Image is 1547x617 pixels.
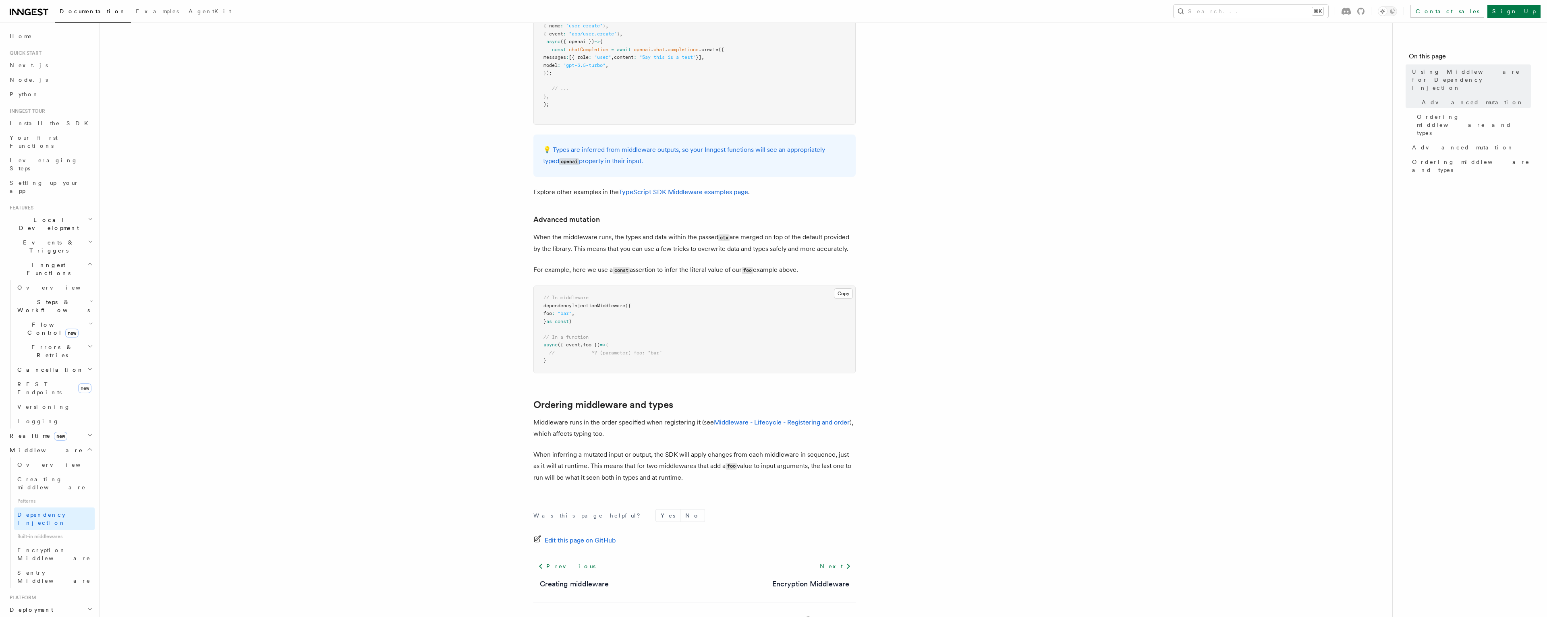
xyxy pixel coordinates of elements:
a: Encryption Middleware [14,543,95,565]
span: : [552,311,555,316]
span: : [563,31,566,37]
a: AgentKit [184,2,236,22]
a: Examples [131,2,184,22]
span: Ordering middleware and types [1417,113,1531,137]
span: ({ [625,303,631,308]
span: Install the SDK [10,120,93,126]
span: Ordering middleware and types [1412,158,1531,174]
span: Deployment [6,606,53,614]
span: "user" [594,54,611,60]
span: // In a function [543,334,589,340]
a: Advanced mutation [1409,140,1531,155]
span: Built-in middlewares [14,530,95,543]
a: Ordering middleware and types [1409,155,1531,177]
span: ({ [718,47,724,52]
span: model [543,62,558,68]
button: Yes [656,509,680,522]
button: Flow Controlnew [14,317,95,340]
span: new [65,329,79,337]
a: Middleware - Lifecycle - Registering and order [714,418,850,426]
a: Using Middleware for Dependency Injection [1409,64,1531,95]
a: Edit this page on GitHub [533,535,616,546]
span: Encryption Middleware [17,547,91,561]
code: const [613,267,630,274]
code: foo [742,267,753,274]
span: : [634,54,637,60]
span: ({ openai }) [560,39,594,44]
div: Middleware [6,458,95,588]
button: Middleware [6,443,95,458]
span: Leveraging Steps [10,157,78,172]
span: const [552,47,566,52]
a: Logging [14,414,95,429]
span: "Say this is a test" [639,54,696,60]
span: // In middleware [543,295,589,300]
p: Was this page helpful? [533,511,646,520]
span: , [701,54,704,60]
a: Your first Functions [6,130,95,153]
a: Dependency Injection [14,507,95,530]
button: Search...⌘K [1174,5,1328,18]
span: // ... [552,86,569,91]
span: Inngest tour [6,108,45,114]
span: "user-create" [566,23,603,29]
span: Overview [17,284,100,291]
span: : [558,62,560,68]
span: . [651,47,653,52]
a: Overview [14,280,95,295]
a: Next [815,559,856,574]
span: foo [543,311,552,316]
span: new [78,383,91,393]
button: Realtimenew [6,429,95,443]
button: Events & Triggers [6,235,95,258]
span: Errors & Retries [14,343,87,359]
span: Dependency Injection [17,511,66,526]
span: } [603,23,606,29]
span: "gpt-3.5-turbo" [563,62,606,68]
a: Advanced mutation [533,214,600,225]
span: new [54,432,67,441]
span: chatCompletion [569,47,608,52]
span: Your first Functions [10,135,58,149]
span: Realtime [6,432,67,440]
a: Documentation [55,2,131,23]
a: REST Endpointsnew [14,377,95,400]
span: Overview [17,462,100,468]
span: Sentry Middleware [17,569,91,584]
span: async [546,39,560,44]
span: .create [699,47,718,52]
h4: On this page [1409,52,1531,64]
a: Sentry Middleware [14,565,95,588]
button: Toggle dark mode [1378,6,1397,16]
span: Features [6,205,33,211]
span: , [580,342,583,348]
span: { [600,39,603,44]
span: = [611,47,614,52]
span: "bar" [558,311,572,316]
kbd: ⌘K [1312,7,1323,15]
a: Setting up your app [6,176,95,198]
span: await [617,47,631,52]
span: // ^? (parameter) foo: "bar" [549,350,662,356]
span: , [620,31,622,37]
button: Steps & Workflows [14,295,95,317]
a: Overview [14,458,95,472]
span: "app/user.create" [569,31,617,37]
span: Advanced mutation [1412,143,1514,151]
a: Home [6,29,95,43]
a: Contact sales [1410,5,1484,18]
span: content [614,54,634,60]
span: openai [634,47,651,52]
button: No [680,509,705,522]
span: Platform [6,594,36,601]
button: Inngest Functions [6,258,95,280]
span: : [589,54,591,60]
span: } [543,94,546,99]
p: 💡 Types are inferred from middleware outputs, so your Inngest functions will see an appropriately... [543,144,846,167]
span: Edit this page on GitHub [545,535,616,546]
span: } [543,358,546,363]
span: Local Development [6,216,88,232]
a: Node.js [6,72,95,87]
a: Leveraging Steps [6,153,95,176]
span: ); [543,101,549,107]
